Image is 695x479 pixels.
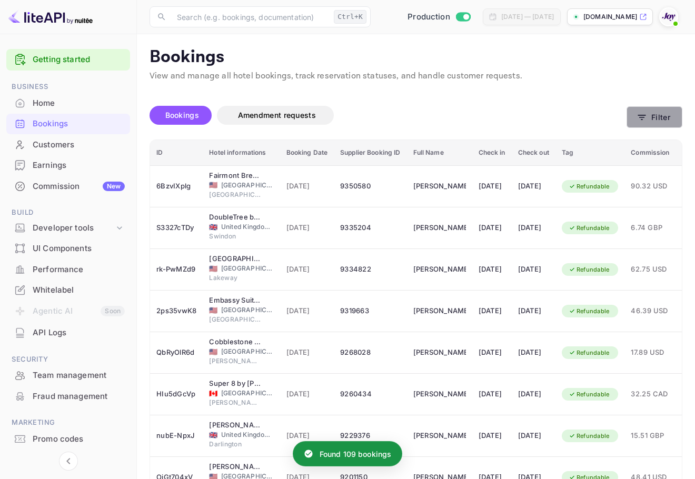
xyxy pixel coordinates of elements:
span: Swindon [209,232,262,241]
div: [DATE] [479,344,505,361]
div: Refundable [562,222,617,235]
div: Refundable [562,430,617,443]
th: Supplier Booking ID [334,140,406,166]
button: Collapse navigation [59,452,78,471]
a: Earnings [6,155,130,175]
div: Commission [33,181,125,193]
span: Bookings [165,111,199,119]
div: [DATE] [518,261,549,278]
th: Hotel informations [203,140,280,166]
div: Performance [33,264,125,276]
div: 2ps35vwK8 [156,303,196,320]
a: CommissionNew [6,176,130,196]
span: United States of America [209,307,217,314]
div: Getting started [6,49,130,71]
div: New [103,182,125,191]
span: [GEOGRAPHIC_DATA] [209,315,262,324]
span: [DATE] [286,222,328,234]
a: Home [6,93,130,113]
div: Bookings [6,114,130,134]
div: DoubleTree by Hilton Swindon [209,212,262,223]
span: Build [6,207,130,218]
img: With Joy [660,8,677,25]
div: [DATE] [518,303,549,320]
div: Bookings [33,118,125,130]
span: United Kingdom of [GEOGRAPHIC_DATA] and [GEOGRAPHIC_DATA] [221,430,274,440]
span: [DATE] [286,264,328,275]
span: United Kingdom of [GEOGRAPHIC_DATA] and [GEOGRAPHIC_DATA] [221,222,274,232]
p: [DOMAIN_NAME] [583,12,637,22]
div: Fairmont Breakers Long Beach [209,171,262,181]
img: LiteAPI logo [8,8,93,25]
th: Tag [555,140,625,166]
div: Refundable [562,388,617,401]
span: [PERSON_NAME] [209,398,262,407]
div: [DATE] [518,427,549,444]
span: Lakeway [209,273,262,283]
span: [GEOGRAPHIC_DATA] [221,347,274,356]
span: [GEOGRAPHIC_DATA] [209,190,262,199]
div: Customers [6,135,130,155]
div: [DATE] [479,261,505,278]
div: Earnings [33,159,125,172]
a: Bookings [6,114,130,133]
div: API Logs [33,327,125,339]
a: Promo codes [6,429,130,448]
button: Filter [627,106,682,128]
th: Booking Date [280,140,334,166]
div: Refundable [562,305,617,318]
a: Whitelabel [6,280,130,300]
div: 9268028 [340,344,400,361]
div: Steven Johnson [413,261,466,278]
div: Performance [6,260,130,280]
div: Embassy Suites by Hilton Valencia [209,295,262,306]
div: UI Components [6,238,130,259]
div: HIu5dGcVp [156,386,196,403]
span: [DATE] [286,181,328,192]
div: Developer tools [33,222,114,234]
span: 62.75 USD [631,264,669,275]
div: UI Components [33,243,125,255]
div: Earnings [6,155,130,176]
span: United Kingdom of Great Britain and Northern Ireland [209,432,217,438]
p: Bookings [150,47,682,68]
div: account-settings tabs [150,106,627,125]
div: [DATE] [518,219,549,236]
a: API Logs [6,323,130,342]
a: UI Components [6,238,130,258]
a: Fraud management [6,386,130,406]
span: 32.25 CAD [631,388,669,400]
div: [DATE] [479,178,505,195]
span: Amendment requests [238,111,316,119]
a: Performance [6,260,130,279]
span: Security [6,354,130,365]
span: United States of America [209,348,217,355]
div: Promo codes [6,429,130,450]
div: 9260434 [340,386,400,403]
div: Fraud management [33,391,125,403]
div: [DATE] — [DATE] [501,12,554,22]
div: Blackwell Grange Hotel [209,420,262,431]
span: [GEOGRAPHIC_DATA] [221,305,274,315]
div: 9350580 [340,178,400,195]
th: Commission [624,140,676,166]
div: Riley Johnson [413,386,466,403]
th: Check in [472,140,512,166]
div: Refundable [562,263,617,276]
div: Fraud management [6,386,130,407]
span: 15.51 GBP [631,430,669,442]
div: Home [33,97,125,109]
span: [DATE] [286,347,328,358]
div: [DATE] [479,303,505,320]
th: Full Name [407,140,472,166]
span: [DATE] [286,305,328,317]
div: S3327cTDy [156,219,196,236]
div: Refundable [562,346,617,360]
div: Cobblestone Inn & Suites - Durand [209,337,262,347]
div: Super 8 by Wyndham Stettler [209,378,262,389]
div: 9334822 [340,261,400,278]
span: Marketing [6,417,130,428]
span: United States of America [209,265,217,272]
p: Found 109 bookings [320,448,392,460]
span: Darlington [209,440,262,449]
